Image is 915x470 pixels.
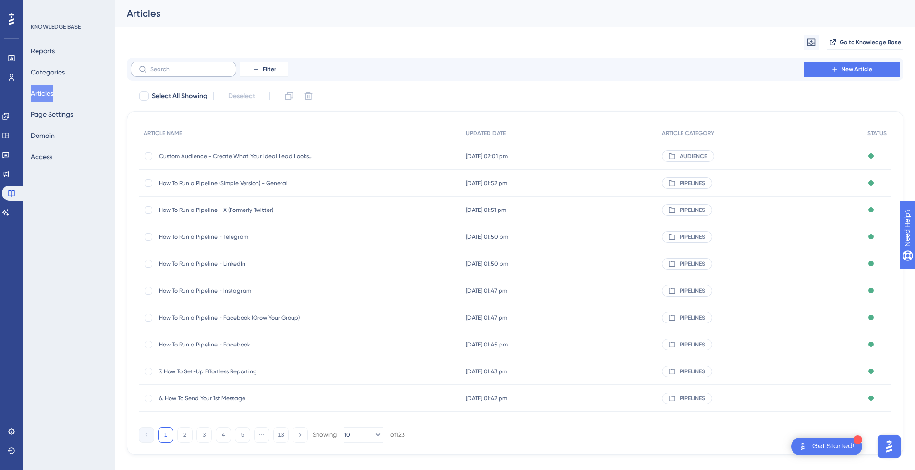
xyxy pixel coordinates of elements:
[263,65,276,73] span: Filter
[680,368,705,375] span: PIPELINES
[804,62,900,77] button: New Article
[31,23,81,31] div: KNOWLEDGE BASE
[31,106,73,123] button: Page Settings
[466,368,507,375] span: [DATE] 01:43 pm
[680,206,705,214] span: PIPELINES
[159,314,313,322] span: How To Run a Pipeline - Facebook (Grow Your Group)
[854,435,862,444] div: 1
[254,427,269,443] button: ⋯
[228,90,255,102] span: Deselect
[31,148,52,165] button: Access
[344,431,350,439] span: 10
[466,129,506,137] span: UPDATED DATE
[791,438,862,455] div: Open Get Started! checklist, remaining modules: 1
[273,427,289,443] button: 13
[216,427,231,443] button: 4
[159,368,313,375] span: 7. How To Set-Up Effortless Reporting
[196,427,212,443] button: 3
[680,260,705,268] span: PIPELINES
[680,179,705,187] span: PIPELINES
[152,90,207,102] span: Select All Showing
[23,2,60,14] span: Need Help?
[177,427,193,443] button: 2
[344,427,383,443] button: 10
[466,314,507,322] span: [DATE] 01:47 pm
[313,431,337,439] div: Showing
[158,427,173,443] button: 1
[662,129,714,137] span: ARTICLE CATEGORY
[31,63,65,81] button: Categories
[159,179,313,187] span: How To Run a Pipeline (Simple Version) - General
[159,152,313,160] span: Custom Audience - Create What Your Ideal Lead Looks Like
[840,38,901,46] span: Go to Knowledge Base
[466,287,507,295] span: [DATE] 01:47 pm
[235,427,250,443] button: 5
[240,62,288,77] button: Filter
[466,260,508,268] span: [DATE] 01:50 pm
[875,432,903,461] iframe: UserGuiding AI Assistant Launcher
[680,395,705,402] span: PIPELINES
[127,7,879,20] div: Articles
[144,129,182,137] span: ARTICLE NAME
[159,206,313,214] span: How To Run a Pipeline - X (Formerly Twitter)
[466,206,506,214] span: [DATE] 01:51 pm
[150,66,228,73] input: Search
[159,395,313,402] span: 6. How To Send Your 1st Message
[466,395,507,402] span: [DATE] 01:42 pm
[812,441,854,452] div: Get Started!
[867,129,887,137] span: STATUS
[31,42,55,60] button: Reports
[220,87,264,105] button: Deselect
[797,441,808,452] img: launcher-image-alternative-text
[159,341,313,348] span: How To Run a Pipeline - Facebook
[159,260,313,268] span: How To Run a Pipeline - LinkedIn
[466,152,508,160] span: [DATE] 02:01 pm
[31,127,55,144] button: Domain
[680,233,705,241] span: PIPELINES
[842,65,872,73] span: New Article
[159,233,313,241] span: How To Run a Pipeline - Telegram
[31,85,53,102] button: Articles
[680,314,705,322] span: PIPELINES
[466,233,508,241] span: [DATE] 01:50 pm
[680,152,707,160] span: AUDIENCE
[466,341,508,348] span: [DATE] 01:45 pm
[466,179,507,187] span: [DATE] 01:52 pm
[827,35,903,50] button: Go to Knowledge Base
[680,341,705,348] span: PIPELINES
[159,287,313,295] span: How To Run a Pipeline - Instagram
[390,431,405,439] div: of 123
[680,287,705,295] span: PIPELINES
